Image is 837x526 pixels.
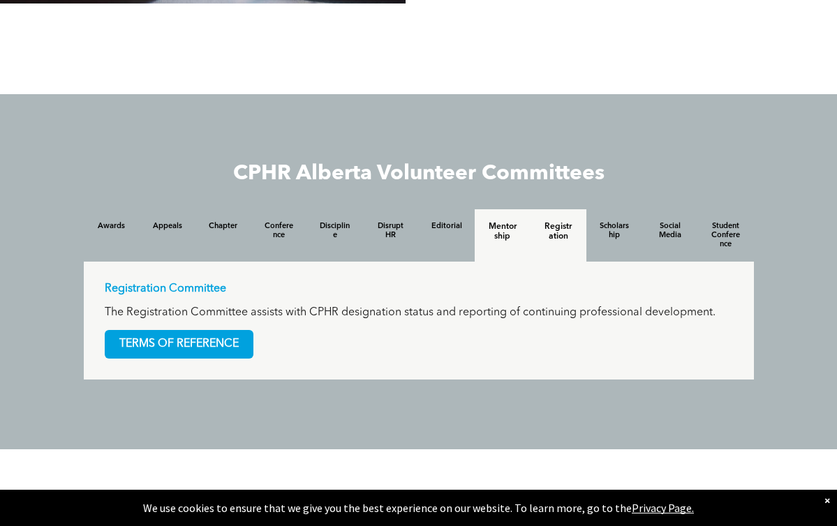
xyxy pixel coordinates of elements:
h4: Discipline [320,222,350,240]
p: Registration Committee [105,283,733,296]
h4: Scholarship [599,222,630,240]
h4: Awards [96,222,127,231]
h4: DisruptHR [376,222,406,240]
h4: Chapter [208,222,239,231]
p: The Registration Committee assists with CPHR designation status and reporting of continuing profe... [105,306,733,320]
a: Privacy Page. [632,501,694,515]
h4: Appeals [152,222,183,231]
span: TERMS OF REFERENCE [105,331,253,358]
h4: Student Conference [711,222,741,249]
span: CPHR Alberta Volunteer Committees [233,163,605,184]
h4: Editorial [431,222,462,231]
h4: Social Media [655,222,686,240]
h4: Mentorship [487,222,518,241]
h4: Registration [543,222,574,241]
h4: Conference [264,222,295,240]
a: TERMS OF REFERENCE [105,330,253,359]
div: Dismiss notification [824,493,830,507]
